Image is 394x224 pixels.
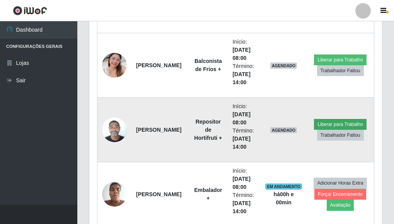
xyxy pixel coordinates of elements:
[317,130,364,141] button: Trabalhador Faltou
[270,63,297,69] span: AGENDADO
[102,178,127,210] img: 1650483938365.jpeg
[136,127,181,133] strong: [PERSON_NAME]
[265,183,302,190] span: EM ANDAMENTO
[232,191,256,216] li: Término:
[314,189,366,200] button: Forçar Encerramento
[317,65,364,76] button: Trabalhador Faltou
[102,43,127,87] img: 1708364606338.jpeg
[232,111,250,126] time: [DATE] 08:00
[314,178,367,188] button: Adicionar Horas Extra
[232,102,256,127] li: Início:
[194,58,222,72] strong: Balconista de Frios +
[327,200,354,210] button: Avaliação
[102,113,127,146] img: 1698236376428.jpeg
[13,6,47,15] img: CoreUI Logo
[232,62,256,87] li: Término:
[232,127,256,151] li: Término:
[274,191,294,205] strong: há 00 h e 00 min
[232,167,256,191] li: Início:
[136,62,181,68] strong: [PERSON_NAME]
[232,71,250,85] time: [DATE] 14:00
[232,136,250,150] time: [DATE] 14:00
[232,200,250,214] time: [DATE] 14:00
[194,187,222,201] strong: Embalador +
[314,119,366,130] button: Liberar para Trabalho
[232,176,250,190] time: [DATE] 08:00
[194,119,222,141] strong: Repositor de Hortifruti +
[314,54,366,65] button: Liberar para Trabalho
[232,47,250,61] time: [DATE] 08:00
[136,191,181,197] strong: [PERSON_NAME]
[232,38,256,62] li: Início:
[270,127,297,133] span: AGENDADO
